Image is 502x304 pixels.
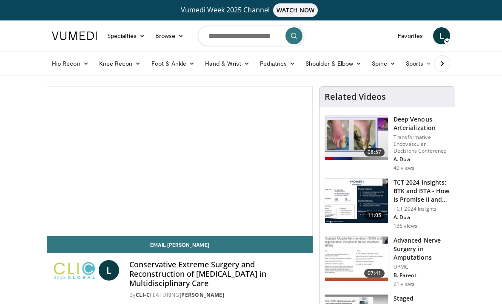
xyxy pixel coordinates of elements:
[394,156,450,163] p: A. Dua
[150,27,189,44] a: Browse
[94,55,146,72] a: Knee Recon
[325,179,388,223] img: 0903d101-04dd-4adc-b93e-928ff1a75e64.150x105_q85_crop-smart_upscale.jpg
[325,115,450,171] a: 08:57 Deep Venous Arterialization Transformative Endovascular Decisions Conference A. Dua 40 views
[129,291,306,299] div: By FEATURING
[129,260,306,288] h4: Conservative Extreme Surgery and Reconstruction of [MEDICAL_DATA] in Multidisciplinary Care
[325,236,450,287] a: 07:41 Advanced Nerve Surgery in Amputations UPMC B. Parent 91 views
[300,55,367,72] a: Shoulder & Elbow
[47,55,94,72] a: Hip Recon
[136,291,150,298] a: CLI-C
[394,115,450,132] h3: Deep Venous Arterialization
[325,116,388,160] img: c394b46c-185b-4467-a6af-6c0d895648d7.150x105_q85_crop-smart_upscale.jpg
[394,236,450,262] h3: Advanced Nerve Surgery in Amputations
[394,178,450,204] h3: TCT 2024 Insights: BTK and BTA - How is Promise II and DVA Making an…
[200,55,255,72] a: Hand & Wrist
[394,214,450,221] p: A. Dua
[394,165,414,171] p: 40 views
[367,55,400,72] a: Spine
[364,148,385,156] span: 08:57
[325,92,386,102] h4: Related Videos
[364,211,385,220] span: 11:05
[47,236,313,253] a: Email [PERSON_NAME]
[54,260,95,281] img: CLI-C
[325,178,450,229] a: 11:05 TCT 2024 Insights: BTK and BTA - How is Promise II and DVA Making an… TCT 2024 Insights A. ...
[394,223,417,229] p: 136 views
[146,55,200,72] a: Foot & Ankle
[47,87,312,236] video-js: Video Player
[394,206,450,212] p: TCT 2024 Insights
[325,237,388,281] img: 27f8ad3d-7e07-4b28-b51c-d7278e35a495.150x105_q85_crop-smart_upscale.jpg
[198,26,304,46] input: Search topics, interventions
[99,260,119,281] a: L
[255,55,300,72] a: Pediatrics
[394,272,450,279] p: B. Parent
[47,3,455,17] a: Vumedi Week 2025 ChannelWATCH NOW
[102,27,150,44] a: Specialties
[180,291,225,298] a: [PERSON_NAME]
[394,263,450,270] p: UPMC
[52,32,97,40] img: VuMedi Logo
[393,27,428,44] a: Favorites
[364,269,385,278] span: 07:41
[394,281,414,287] p: 91 views
[394,134,450,154] p: Transformative Endovascular Decisions Conference
[273,3,318,17] span: WATCH NOW
[401,55,437,72] a: Sports
[433,27,450,44] a: L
